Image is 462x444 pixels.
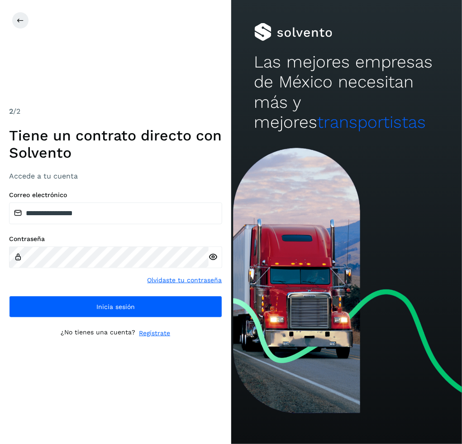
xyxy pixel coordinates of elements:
[61,328,135,338] p: ¿No tienes una cuenta?
[9,107,13,116] span: 2
[9,191,222,199] label: Correo electrónico
[96,304,135,310] span: Inicia sesión
[9,127,222,162] h1: Tiene un contrato directo con Solvento
[9,106,222,117] div: /2
[9,172,222,180] h3: Accede a tu cuenta
[9,296,222,318] button: Inicia sesión
[254,52,439,133] h2: Las mejores empresas de México necesitan más y mejores
[148,275,222,285] a: Olvidaste tu contraseña
[318,112,426,132] span: transportistas
[9,235,222,243] label: Contraseña
[139,328,170,338] a: Regístrate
